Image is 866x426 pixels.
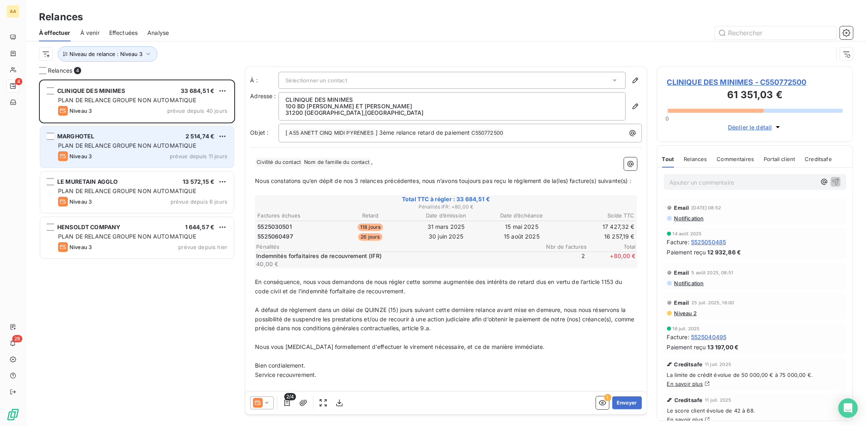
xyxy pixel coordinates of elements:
[285,97,619,103] p: CLINIQUE DES MINIMES
[255,306,636,332] span: A défaut de règlement dans un délai de QUINZE (15) jours suivant cette dernière relance avant mis...
[57,178,118,185] span: LE MURETAIN AGGLO
[838,398,858,418] div: Open Intercom Messenger
[183,178,214,185] span: 13 572,15 €
[667,248,706,256] span: Paiement reçu
[408,222,484,231] td: 31 mars 2025
[255,177,631,184] span: Nous constatons qu’en dépit de nos 3 relances précédentes, nous n’avons toujours pas reçu le règl...
[285,110,619,116] p: 31200 [GEOGRAPHIC_DATA] , [GEOGRAPHIC_DATA]
[408,211,484,220] th: Date d’émission
[692,270,734,275] span: 5 août 2025, 08:51
[69,198,92,205] span: Niveau 3
[257,223,292,231] span: 5525030501
[667,77,843,88] span: CLINIQUE DES MINIMES - C550772500
[667,416,703,423] a: En savoir plus
[705,398,731,402] span: 11 juil. 2025
[560,222,635,231] td: 17 427,32 €
[674,204,689,211] span: Email
[303,158,371,167] span: Nom de famille du contact
[358,224,383,231] span: 118 jours
[587,252,636,268] span: + 80,00 €
[58,142,196,149] span: PLAN DE RELANCE GROUPE NON AUTOMATIQUE
[560,232,635,241] td: 16 257,19 €
[6,5,19,18] div: AA
[171,198,227,205] span: prévue depuis 6 jours
[288,129,375,138] span: A55 ANETT CINQ MIDI PYRENEES
[57,224,120,230] span: HENSOLDT COMPANY
[109,29,138,37] span: Effectuées
[691,333,727,341] span: 5525040495
[691,238,726,246] span: 5525050485
[674,310,697,316] span: Niveau 2
[185,224,215,230] span: 1 644,57 €
[256,243,538,250] span: Pénalités
[250,129,268,136] span: Objet :
[358,233,382,241] span: 26 jours
[39,80,235,426] div: grid
[178,244,227,250] span: prévue depuis hier
[376,129,470,136] span: ] 3ème relance retard de paiement
[39,10,83,24] h3: Relances
[484,222,559,231] td: 15 mai 2025
[587,243,636,250] span: Total
[69,51,143,57] span: Niveau de relance : Niveau 3
[684,156,707,162] span: Relances
[673,326,700,331] span: 16 juil. 2025
[256,203,636,211] span: Pénalités IFR : + 80,00 €
[537,252,585,268] span: 2
[80,29,99,37] span: À venir
[484,232,559,241] td: 15 août 2025
[371,158,373,165] span: ,
[255,371,316,378] span: Service recouvrement.
[256,252,535,260] p: Indemnités forfaitaires de recouvrement (IFR)
[69,108,92,114] span: Niveau 3
[708,343,739,351] span: 13 197,00 €
[674,280,704,286] span: Notification
[285,77,347,84] span: Sélectionner un contact
[538,243,587,250] span: Nbr de factures
[471,129,505,138] span: C550772500
[57,87,125,94] span: CLINIQUE DES MINIMES
[673,231,702,236] span: 14 août 2025
[692,300,734,305] span: 25 juil. 2025, 16:00
[256,260,535,268] p: 40,00 €
[692,205,721,210] span: [DATE] 08:52
[58,46,158,62] button: Niveau de relance : Niveau 3
[333,211,408,220] th: Retard
[674,215,704,222] span: Notification
[717,156,754,162] span: Commentaires
[667,372,843,378] span: La limite de crédit évolue de 50 000,00 € à 75 000,00 €.
[705,362,731,367] span: 11 juil. 2025
[69,153,92,159] span: Niveau 3
[666,115,669,122] span: 0
[15,78,22,85] span: 4
[674,397,703,403] span: Creditsafe
[69,244,92,250] span: Niveau 3
[674,269,689,276] span: Email
[612,396,642,409] button: Envoyer
[708,248,741,256] span: 12 932,86 €
[805,156,832,162] span: Creditsafe
[170,153,227,159] span: prévue depuis 11 jours
[250,93,276,99] span: Adresse :
[255,343,544,350] span: Nous vous [MEDICAL_DATA] formellement d'effectuer le virement nécessaire, et ce de manière immédi...
[147,29,169,37] span: Analyse
[667,381,703,387] a: En savoir plus
[74,67,81,74] span: 4
[257,232,293,241] span: 5525060497
[667,88,843,104] h3: 61 351,03 €
[39,29,71,37] span: À effectuer
[57,133,94,140] span: MARGHOTEL
[726,123,784,132] button: Déplier le détail
[667,407,843,414] span: Le score client évolue de 42 à 68.
[167,108,227,114] span: prévue depuis 40 jours
[58,97,196,103] span: PLAN DE RELANCE GROUPE NON AUTOMATIQUE
[408,232,484,241] td: 30 juin 2025
[186,133,215,140] span: 2 514,74 €
[662,156,674,162] span: Tout
[255,278,624,295] span: En conséquence, nous vous demandons de nous régler cette somme augmentée des intérêts de retard d...
[764,156,795,162] span: Portail client
[674,299,689,306] span: Email
[181,87,214,94] span: 33 684,51 €
[667,343,706,351] span: Paiement reçu
[667,238,689,246] span: Facture :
